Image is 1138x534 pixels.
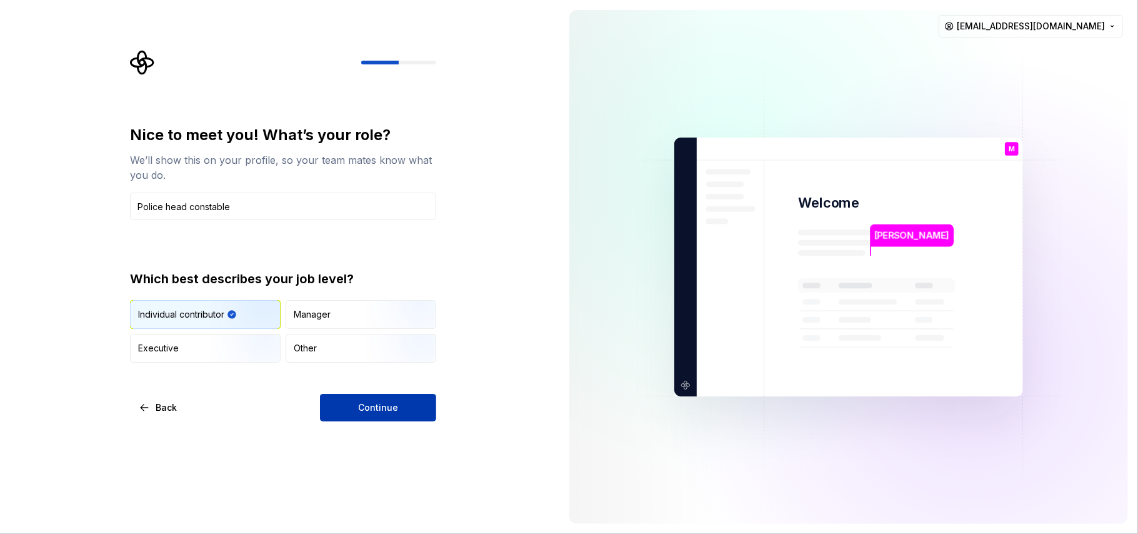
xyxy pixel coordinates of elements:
svg: Supernova Logo [130,50,155,75]
div: Other [294,342,317,355]
span: [EMAIL_ADDRESS][DOMAIN_NAME] [957,20,1105,33]
span: Continue [358,401,398,414]
input: Job title [130,193,436,220]
button: [EMAIL_ADDRESS][DOMAIN_NAME] [939,15,1123,38]
div: We’ll show this on your profile, so your team mates know what you do. [130,153,436,183]
div: Nice to meet you! What’s your role? [130,125,436,145]
p: M [1009,146,1015,153]
button: Continue [320,394,436,421]
div: Executive [138,342,179,355]
p: Welcome [798,194,859,212]
div: Which best describes your job level? [130,270,436,288]
div: Individual contributor [138,308,224,321]
p: [PERSON_NAME] [874,229,949,243]
button: Back [130,394,187,421]
div: Manager [294,308,331,321]
span: Back [156,401,177,414]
